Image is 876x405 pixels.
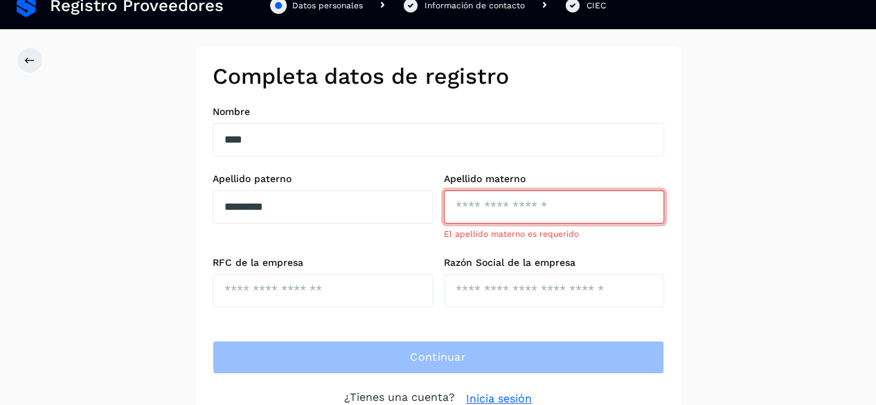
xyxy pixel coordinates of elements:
[444,257,664,269] label: Razón Social de la empresa
[444,173,664,185] label: Apellido materno
[213,173,433,185] label: Apellido paterno
[213,341,664,374] button: Continuar
[213,63,664,89] h2: Completa datos de registro
[444,229,579,239] span: El apellido materno es requerido
[410,350,466,365] span: Continuar
[213,106,664,118] label: Nombre
[213,257,433,269] label: RFC de la empresa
